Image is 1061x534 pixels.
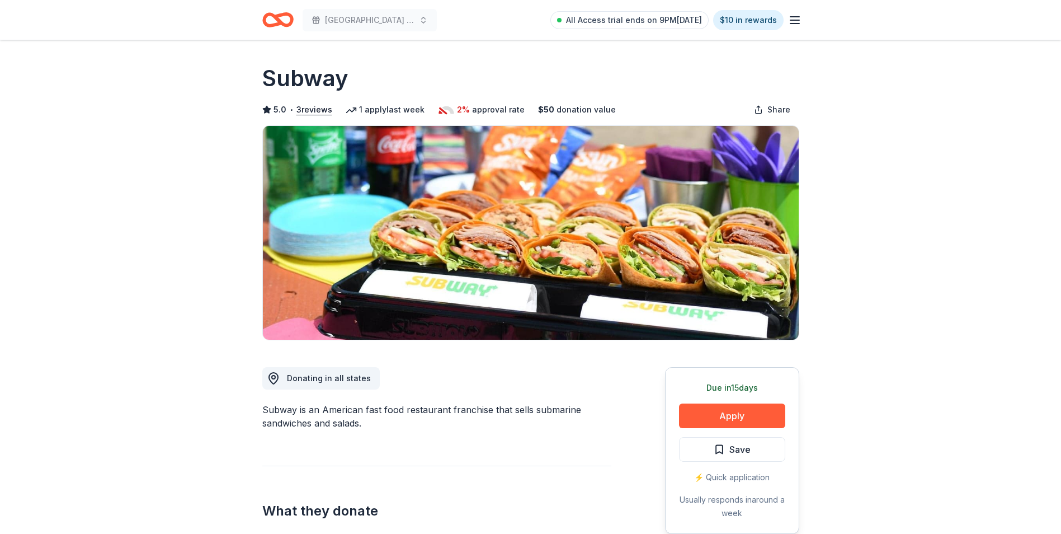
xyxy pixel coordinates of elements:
[679,437,785,462] button: Save
[262,7,294,33] a: Home
[679,381,785,395] div: Due in 15 days
[767,103,790,116] span: Share
[538,103,554,116] span: $ 50
[287,373,371,383] span: Donating in all states
[289,105,293,114] span: •
[566,13,702,27] span: All Access trial ends on 9PM[DATE]
[346,103,425,116] div: 1 apply last week
[325,13,414,27] span: [GEOGRAPHIC_DATA] for [MEDICAL_DATA] Golf Tournament Fundraiser
[273,103,286,116] span: 5.0
[729,442,751,457] span: Save
[550,11,709,29] a: All Access trial ends on 9PM[DATE]
[679,471,785,484] div: ⚡️ Quick application
[262,403,611,430] div: Subway is an American fast food restaurant franchise that sells submarine sandwiches and salads.
[557,103,616,116] span: donation value
[745,99,799,121] button: Share
[679,404,785,428] button: Apply
[472,103,525,116] span: approval rate
[262,502,611,520] h2: What they donate
[296,103,332,116] button: 3reviews
[303,9,437,31] button: [GEOGRAPHIC_DATA] for [MEDICAL_DATA] Golf Tournament Fundraiser
[713,10,784,30] a: $10 in rewards
[679,493,785,520] div: Usually responds in around a week
[457,103,470,116] span: 2%
[263,126,799,340] img: Image for Subway
[262,63,348,94] h1: Subway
